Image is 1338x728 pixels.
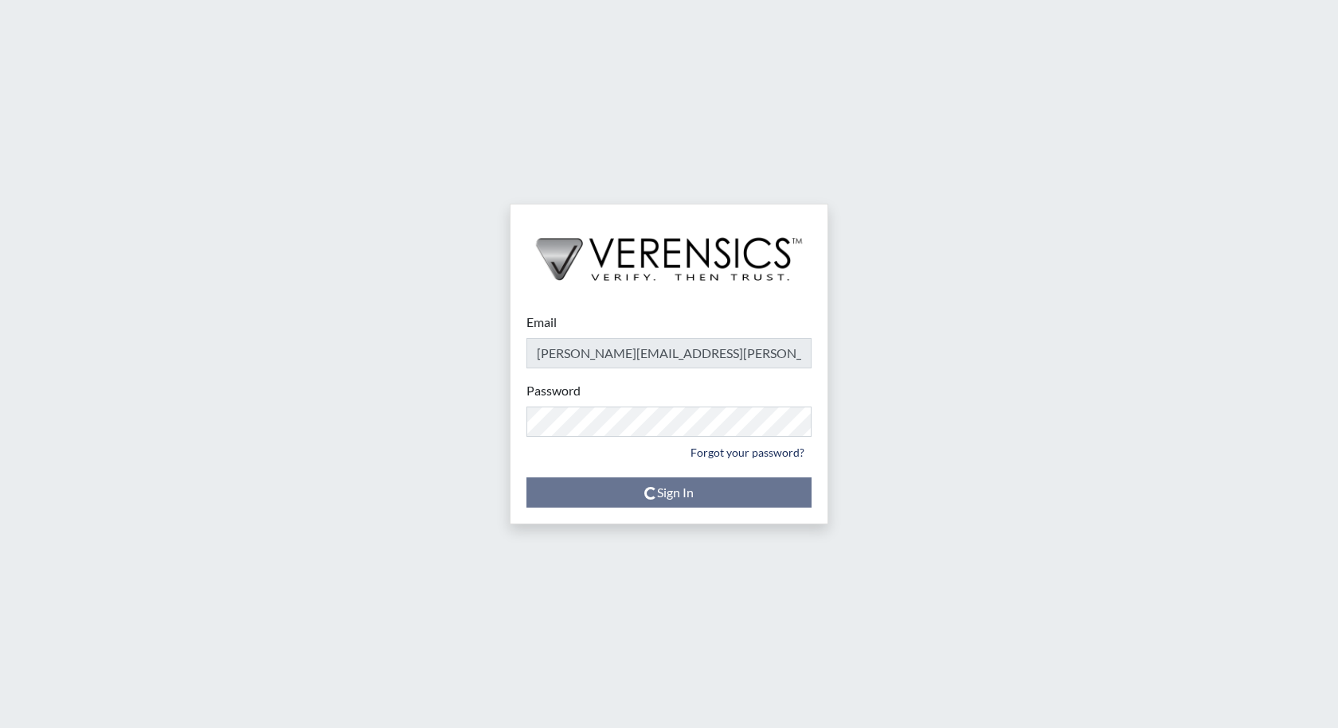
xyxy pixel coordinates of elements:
[511,204,827,297] img: logo-wide-black.2aad4157.png
[683,440,812,465] a: Forgot your password?
[526,381,581,400] label: Password
[526,338,812,368] input: Email
[526,313,557,332] label: Email
[526,477,812,508] button: Sign In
